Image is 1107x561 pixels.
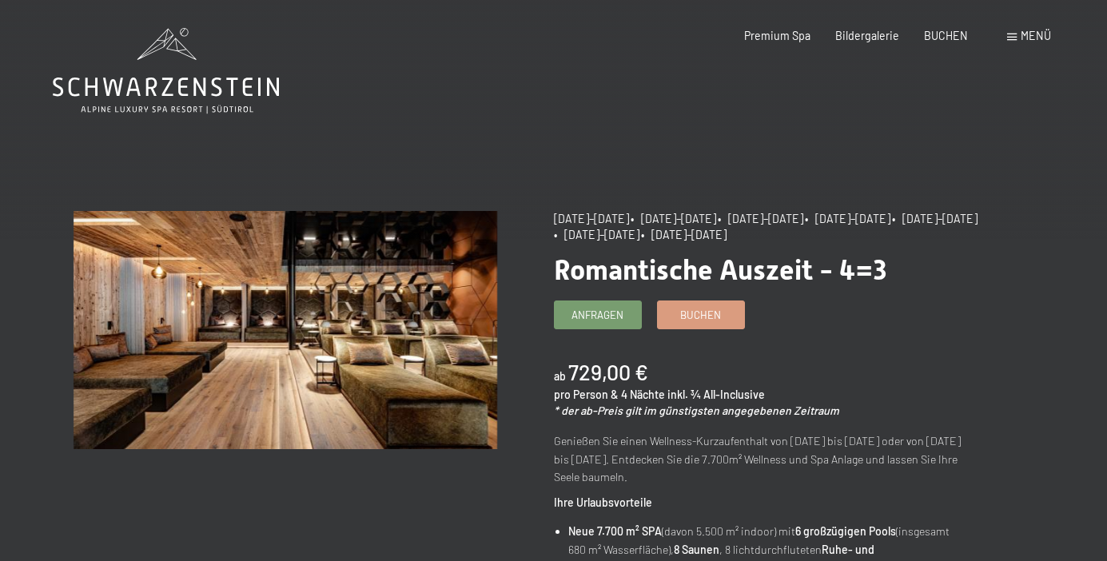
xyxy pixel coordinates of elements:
span: • [DATE]–[DATE] [631,212,716,225]
span: [DATE]–[DATE] [554,212,629,225]
b: 729,00 € [568,359,648,384]
span: • [DATE]–[DATE] [805,212,890,225]
a: Bildergalerie [835,29,899,42]
img: Romantische Auszeit - 4=3 [74,211,497,449]
span: • [DATE]–[DATE] [718,212,803,225]
span: Romantische Auszeit - 4=3 [554,253,887,286]
strong: 6 großzügigen Pools [795,524,896,538]
a: Buchen [658,301,744,328]
span: Anfragen [571,308,623,322]
strong: Neue 7.700 m² SPA [568,524,662,538]
em: * der ab-Preis gilt im günstigsten angegebenen Zeitraum [554,404,839,417]
a: Premium Spa [744,29,810,42]
span: • [DATE]–[DATE] [892,212,978,225]
span: Menü [1021,29,1051,42]
p: Genießen Sie einen Wellness-Kurzaufenthalt von [DATE] bis [DATE] oder von [DATE] bis [DATE]. Entd... [554,432,978,487]
span: Buchen [680,308,721,322]
span: pro Person & [554,388,619,401]
span: • [DATE]–[DATE] [554,228,639,241]
strong: Ihre Urlaubsvorteile [554,495,652,509]
span: inkl. ¾ All-Inclusive [667,388,765,401]
span: 4 Nächte [621,388,665,401]
strong: 8 Saunen [674,543,719,556]
span: ab [554,369,566,383]
a: Anfragen [555,301,641,328]
span: • [DATE]–[DATE] [641,228,727,241]
a: BUCHEN [924,29,968,42]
